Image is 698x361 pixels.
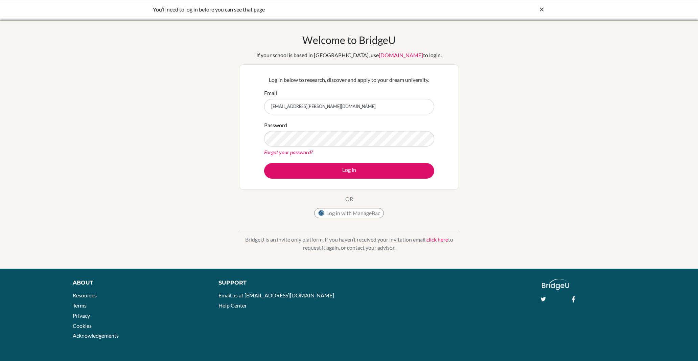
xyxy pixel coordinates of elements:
[73,312,90,319] a: Privacy
[302,34,396,46] h1: Welcome to BridgeU
[264,163,434,179] button: Log in
[218,302,247,309] a: Help Center
[345,195,353,203] p: OR
[153,5,444,14] div: You’ll need to log in before you can see that page
[218,279,341,287] div: Support
[264,76,434,84] p: Log in below to research, discover and apply to your dream university.
[73,322,92,329] a: Cookies
[73,279,203,287] div: About
[239,235,459,252] p: BridgeU is an invite only platform. If you haven’t received your invitation email, to request it ...
[426,236,448,243] a: click here
[73,292,97,298] a: Resources
[314,208,384,218] button: Log in with ManageBac
[379,52,423,58] a: [DOMAIN_NAME]
[264,121,287,129] label: Password
[264,89,277,97] label: Email
[542,279,569,290] img: logo_white@2x-f4f0deed5e89b7ecb1c2cc34c3e3d731f90f0f143d5ea2071677605dd97b5244.png
[256,51,442,59] div: If your school is based in [GEOGRAPHIC_DATA], use to login.
[264,149,313,155] a: Forgot your password?
[73,302,87,309] a: Terms
[73,332,119,339] a: Acknowledgements
[218,292,334,298] a: Email us at [EMAIL_ADDRESS][DOMAIN_NAME]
